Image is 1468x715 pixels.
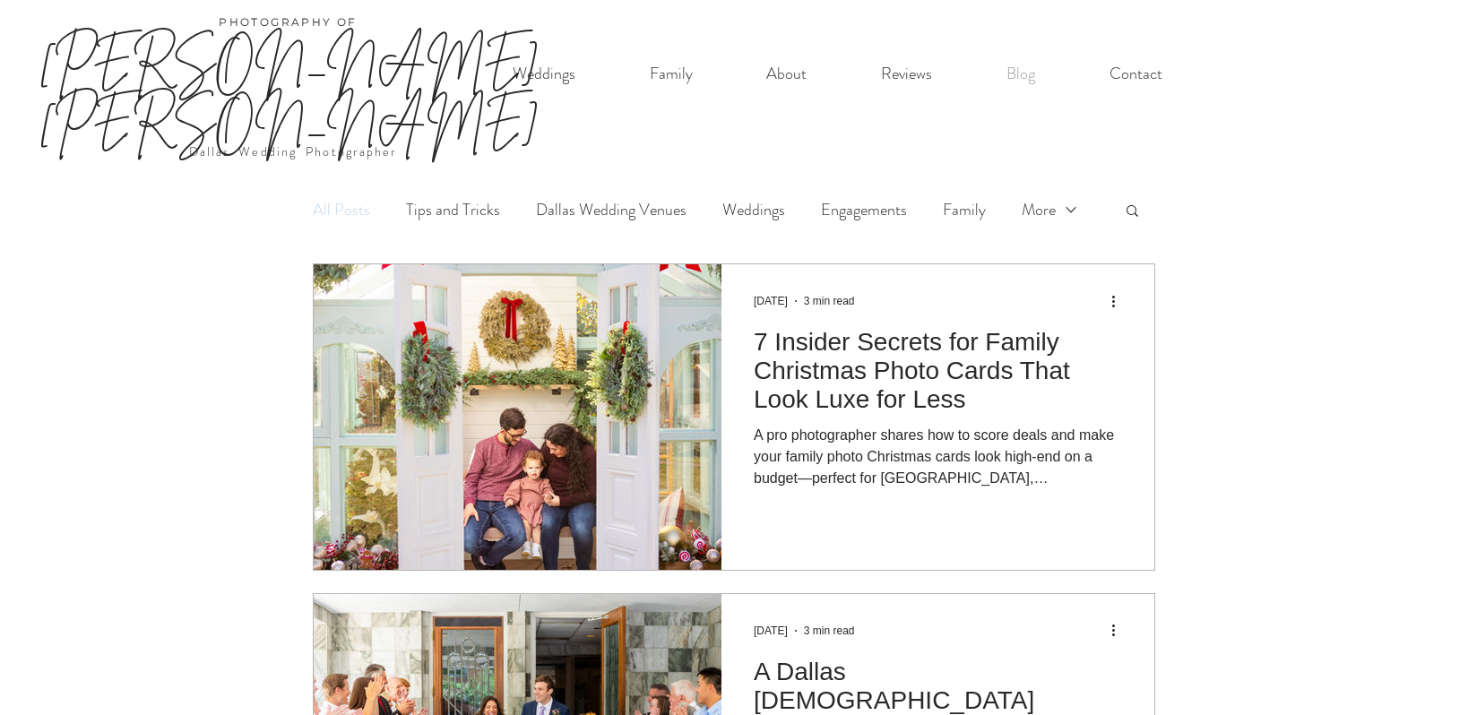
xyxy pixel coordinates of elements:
iframe: Wix Chat [1384,631,1468,715]
button: More [1022,199,1079,221]
img: A family of three sit inside a greenhouse decorated in Christmas decor for their holiday family p... [313,263,722,571]
a: Family [943,199,986,221]
a: All Posts [313,199,370,221]
span: PHOTOGRAPHY OF [219,15,358,29]
p: Blog [997,56,1044,92]
a: 7 Insider Secrets for Family Christmas Photo Cards That Look Luxe for Less [754,327,1122,425]
span: 3 min read [804,625,855,637]
a: Engagements [821,199,907,221]
p: About [757,56,816,92]
a: Blog [969,56,1072,92]
a: Weddings [722,199,785,221]
span: 3 min read [804,295,855,307]
span: Aug 19 [754,625,788,637]
h2: 7 Insider Secrets for Family Christmas Photo Cards That Look Luxe for Less [754,328,1122,414]
a: Contact [1072,56,1199,92]
a: Reviews [843,56,969,92]
nav: Site [475,56,1199,92]
p: Family [641,56,702,92]
p: Reviews [872,56,941,92]
a: Family [612,56,730,92]
a: About [730,56,843,92]
button: More actions [1109,620,1130,642]
a: Dallas Wedding Venues [536,199,687,221]
a: [PERSON_NAME] [PERSON_NAME] [39,30,539,151]
span: Sep 19 [754,295,788,307]
nav: Blog [313,174,1106,246]
a: Dallas Wedding Photographer [189,142,398,160]
div: A pro photographer shares how to score deals and make your family photo Christmas cards look high... [754,425,1122,489]
a: Tips and Tricks [406,199,500,221]
p: Contact [1101,56,1171,92]
div: Search [1124,202,1141,221]
button: More actions [1109,290,1130,312]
